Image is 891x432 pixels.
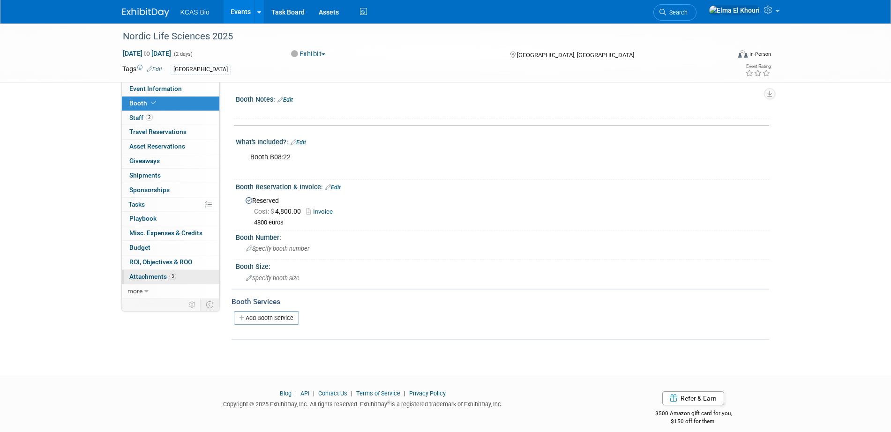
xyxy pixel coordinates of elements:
[129,85,182,92] span: Event Information
[122,284,219,298] a: more
[356,390,400,397] a: Terms of Service
[151,100,156,105] i: Booth reservation complete
[129,157,160,164] span: Giveaways
[127,287,142,295] span: more
[122,154,219,168] a: Giveaways
[517,52,634,59] span: [GEOGRAPHIC_DATA], [GEOGRAPHIC_DATA]
[402,390,408,397] span: |
[325,184,341,191] a: Edit
[709,5,760,15] img: Elma El Khouri
[387,400,390,405] sup: ®
[122,226,219,240] a: Misc. Expenses & Credits
[318,390,347,397] a: Contact Us
[122,111,219,125] a: Staff2
[129,114,153,121] span: Staff
[749,51,771,58] div: In-Person
[122,398,604,409] div: Copyright © 2025 ExhibitDay, Inc. All rights reserved. ExhibitDay is a registered trademark of Ex...
[666,9,688,16] span: Search
[288,49,329,59] button: Exhibit
[662,391,724,405] a: Refer & Earn
[745,64,771,69] div: Event Rating
[234,311,299,325] a: Add Booth Service
[277,97,293,103] a: Edit
[129,273,176,280] span: Attachments
[675,49,771,63] div: Event Format
[129,229,202,237] span: Misc. Expenses & Credits
[122,270,219,284] a: Attachments3
[232,297,769,307] div: Booth Services
[142,50,151,57] span: to
[129,186,170,194] span: Sponsorships
[120,28,716,45] div: Nordic Life Sciences 2025
[280,390,292,397] a: Blog
[173,51,193,57] span: (2 days)
[349,390,355,397] span: |
[129,142,185,150] span: Asset Reservations
[254,208,305,215] span: 4,800.00
[236,135,769,147] div: What's Included?:
[246,275,299,282] span: Specify booth size
[122,183,219,197] a: Sponsorships
[246,245,309,252] span: Specify booth number
[129,128,187,135] span: Travel Reservations
[129,244,150,251] span: Budget
[122,49,172,58] span: [DATE] [DATE]
[122,169,219,183] a: Shipments
[146,114,153,121] span: 2
[653,4,696,21] a: Search
[129,171,161,179] span: Shipments
[618,403,769,425] div: $500 Amazon gift card for you,
[311,390,317,397] span: |
[128,201,145,208] span: Tasks
[236,260,769,271] div: Booth Size:
[171,65,231,74] div: [GEOGRAPHIC_DATA]
[738,50,748,58] img: Format-Inperson.png
[306,208,337,215] a: Invoice
[236,92,769,104] div: Booth Notes:
[254,208,275,215] span: Cost: $
[147,66,162,73] a: Edit
[122,212,219,226] a: Playbook
[254,219,762,227] div: 4800 euros
[300,390,309,397] a: API
[244,148,666,176] div: Booth B08:22
[236,231,769,242] div: Booth Number:
[169,273,176,280] span: 3
[122,125,219,139] a: Travel Reservations
[129,258,192,266] span: ROI, Objectives & ROO
[618,417,769,425] div: $150 off for them.
[200,298,219,311] td: Toggle Event Tabs
[122,82,219,96] a: Event Information
[122,255,219,269] a: ROI, Objectives & ROO
[122,140,219,154] a: Asset Reservations
[122,8,169,17] img: ExhibitDay
[129,215,157,222] span: Playbook
[293,390,299,397] span: |
[122,64,162,75] td: Tags
[236,180,769,192] div: Booth Reservation & Invoice:
[122,97,219,111] a: Booth
[291,139,306,146] a: Edit
[409,390,446,397] a: Privacy Policy
[122,198,219,212] a: Tasks
[122,241,219,255] a: Budget
[180,8,210,16] span: KCAS Bio
[243,194,762,227] div: Reserved
[184,298,201,311] td: Personalize Event Tab Strip
[129,99,158,107] span: Booth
